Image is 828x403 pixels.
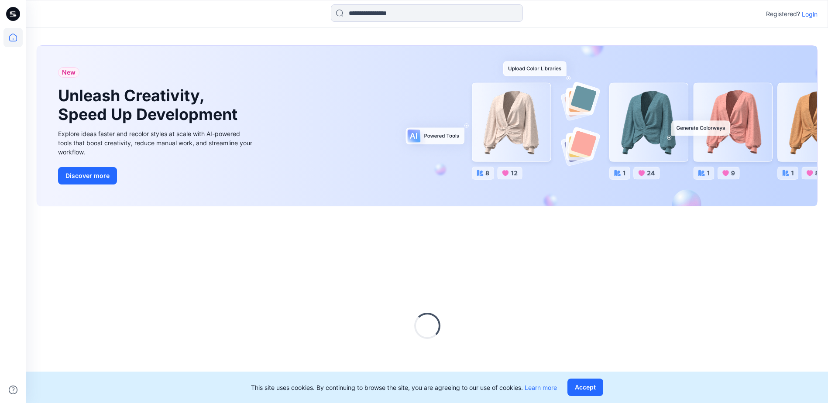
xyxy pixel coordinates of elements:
a: Learn more [525,384,557,391]
a: Discover more [58,167,254,184]
p: This site uses cookies. By continuing to browse the site, you are agreeing to our use of cookies. [251,383,557,392]
span: New [62,67,76,78]
p: Login [802,10,818,19]
h1: Unleash Creativity, Speed Up Development [58,86,241,124]
button: Discover more [58,167,117,184]
div: Explore ideas faster and recolor styles at scale with AI-powered tools that boost creativity, red... [58,129,254,157]
p: Registered? [766,9,800,19]
button: Accept [567,379,603,396]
